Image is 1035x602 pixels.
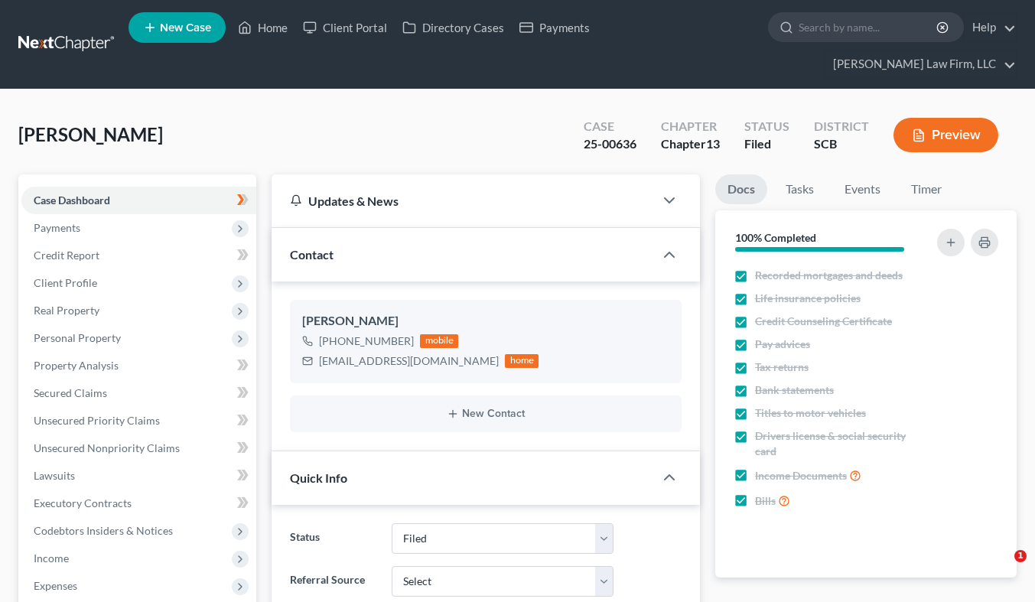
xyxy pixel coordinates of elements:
[160,22,211,34] span: New Case
[34,579,77,592] span: Expenses
[755,314,892,329] span: Credit Counseling Certificate
[744,135,789,153] div: Filed
[290,193,636,209] div: Updates & News
[755,360,809,375] span: Tax returns
[661,118,720,135] div: Chapter
[893,118,998,152] button: Preview
[34,249,99,262] span: Credit Report
[505,354,539,368] div: home
[290,470,347,485] span: Quick Info
[755,268,903,283] span: Recorded mortgages and deeds
[21,462,256,490] a: Lawsuits
[814,135,869,153] div: SCB
[755,428,929,459] span: Drivers license & social security card
[21,242,256,269] a: Credit Report
[814,118,869,135] div: District
[755,493,776,509] span: Bills
[706,136,720,151] span: 13
[230,14,295,41] a: Home
[21,352,256,379] a: Property Analysis
[21,407,256,434] a: Unsecured Priority Claims
[420,334,458,348] div: mobile
[319,353,499,369] div: [EMAIL_ADDRESS][DOMAIN_NAME]
[34,386,107,399] span: Secured Claims
[302,408,669,420] button: New Contact
[290,247,334,262] span: Contact
[282,566,384,597] label: Referral Source
[899,174,954,204] a: Timer
[21,434,256,462] a: Unsecured Nonpriority Claims
[395,14,512,41] a: Directory Cases
[715,174,767,204] a: Docs
[282,523,384,554] label: Status
[34,359,119,372] span: Property Analysis
[34,221,80,234] span: Payments
[34,194,110,207] span: Case Dashboard
[755,382,834,398] span: Bank statements
[584,118,636,135] div: Case
[302,312,669,330] div: [PERSON_NAME]
[34,276,97,289] span: Client Profile
[584,135,636,153] div: 25-00636
[34,441,180,454] span: Unsecured Nonpriority Claims
[755,405,866,421] span: Titles to motor vehicles
[661,135,720,153] div: Chapter
[744,118,789,135] div: Status
[755,291,861,306] span: Life insurance policies
[34,414,160,427] span: Unsecured Priority Claims
[319,334,414,349] div: [PHONE_NUMBER]
[295,14,395,41] a: Client Portal
[755,337,810,352] span: Pay advices
[21,490,256,517] a: Executory Contracts
[832,174,893,204] a: Events
[735,231,816,244] strong: 100% Completed
[21,187,256,214] a: Case Dashboard
[755,468,847,483] span: Income Documents
[825,50,1016,78] a: [PERSON_NAME] Law Firm, LLC
[34,304,99,317] span: Real Property
[773,174,826,204] a: Tasks
[1014,550,1027,562] span: 1
[965,14,1016,41] a: Help
[34,331,121,344] span: Personal Property
[34,524,173,537] span: Codebtors Insiders & Notices
[512,14,597,41] a: Payments
[21,379,256,407] a: Secured Claims
[799,13,939,41] input: Search by name...
[34,469,75,482] span: Lawsuits
[34,552,69,565] span: Income
[983,550,1020,587] iframe: Intercom live chat
[18,123,163,145] span: [PERSON_NAME]
[34,496,132,509] span: Executory Contracts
